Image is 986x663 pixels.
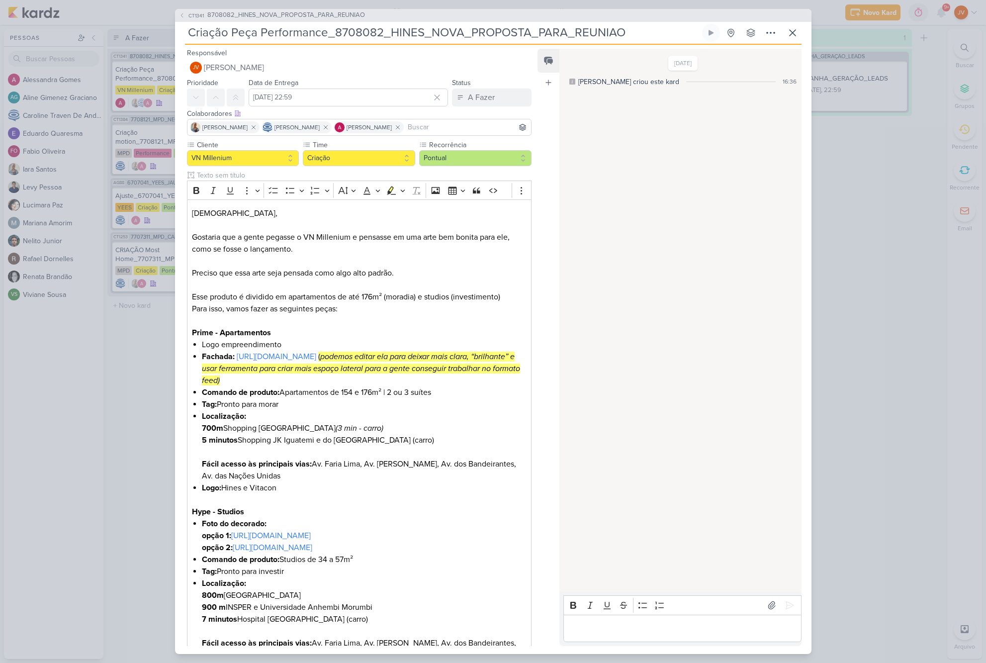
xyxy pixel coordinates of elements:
[563,615,801,642] div: Editor editing area: main
[202,614,237,624] strong: 7 minutos
[202,543,233,553] strong: opção 2:
[428,140,532,150] label: Recorrência
[563,595,801,615] div: Editor toolbar
[312,140,415,150] label: Time
[202,531,231,541] strong: opção 1:
[406,121,530,133] input: Buscar
[202,435,238,445] strong: 5 minutos
[202,566,526,577] li: Pronto para investir
[202,590,301,600] span: [GEOGRAPHIC_DATA]
[190,122,200,132] img: Iara Santos
[202,386,526,398] li: Apartamentos de 154 e 176m² | 2 ou 3 suítes
[187,108,532,119] div: Colaboradores
[202,555,279,565] strong: Comando de produto:
[187,181,532,200] div: Editor toolbar
[707,29,715,37] div: Ligar relógio
[468,92,495,103] div: A Fazer
[419,150,532,166] button: Pontual
[202,602,372,612] span: INSPER e Universidade Anhembi Morumbi
[202,483,221,493] strong: Logo:
[578,77,679,87] div: [PERSON_NAME] criou este kard
[192,303,526,315] p: Para isso, vamos fazer as seguintes peças:
[192,267,526,279] p: Preciso que essa arte seja pensada como algo alto padrão.
[185,24,700,42] input: Kard Sem Título
[318,352,320,362] mark: (
[202,590,224,600] strong: 800m
[192,328,271,338] strong: Prime - Apartamentos
[347,123,392,132] span: [PERSON_NAME]
[202,352,520,385] mark: podemos editar ela para deixar mais clara, “brilhante” e usar ferramenta para criar mais espaço l...
[263,122,272,132] img: Caroline Traven De Andrade
[192,231,526,255] p: Gostaria que a gente pegasse o VN Millenium e pensasse em uma arte bem bonita para ele, como se f...
[202,339,526,351] li: Logo empreendimento
[202,435,434,445] span: Shopping JK Iguatemi e do [GEOGRAPHIC_DATA] (carro)
[202,578,246,588] strong: Localização:
[274,123,320,132] span: [PERSON_NAME]
[452,89,532,106] button: A Fazer
[187,79,218,87] label: Prioridade
[202,459,516,481] span: Av. Faria Lima, Av. [PERSON_NAME], Av. dos Bandeirantes, Av. das Nações Unidas
[202,519,267,529] strong: Foto do decorado:
[192,291,526,303] p: Esse produto é dividido em apartamentos de até 176m² (moradia) e studios (investimento)
[193,65,199,71] p: JV
[187,49,227,57] label: Responsável
[202,638,312,648] strong: Fácil acesso às principais vias:
[231,531,311,541] a: [URL][DOMAIN_NAME]
[202,387,279,397] strong: Comando de produto:
[202,602,226,612] strong: 900 m
[452,79,471,87] label: Status
[202,567,217,576] strong: Tag:
[237,352,316,362] a: [URL][DOMAIN_NAME]
[190,62,202,74] div: Joney Viana
[195,170,532,181] input: Texto sem título
[196,140,299,150] label: Cliente
[202,554,526,566] li: Studios de 34 a 57m²
[192,507,244,517] strong: Hype - Studios
[202,614,368,624] span: Hospital [GEOGRAPHIC_DATA] (carro)
[233,543,312,553] a: [URL][DOMAIN_NAME]
[202,638,516,660] span: Av. Faria Lima, Av. [PERSON_NAME], Av. dos Bandeirantes, Av. das Nações Unidas
[187,59,532,77] button: JV [PERSON_NAME]
[335,122,345,132] img: Alessandra Gomes
[202,399,217,409] strong: Tag:
[249,89,448,106] input: Select a date
[783,77,797,86] div: 16:36
[202,459,312,469] strong: Fácil acesso às principais vias:
[204,62,264,74] span: [PERSON_NAME]
[202,123,248,132] span: [PERSON_NAME]
[192,207,526,219] p: [DEMOGRAPHIC_DATA],
[202,423,223,433] strong: 700m
[249,79,298,87] label: Data de Entrega
[187,150,299,166] button: VN Millenium
[202,352,235,362] strong: Fachada:
[202,411,246,421] strong: Localização:
[303,150,415,166] button: Criação
[336,423,383,433] i: (3 min - carro)
[202,398,526,410] li: Pronto para morar
[202,423,383,433] span: Shopping [GEOGRAPHIC_DATA]
[202,482,526,494] li: Hines e Vitacon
